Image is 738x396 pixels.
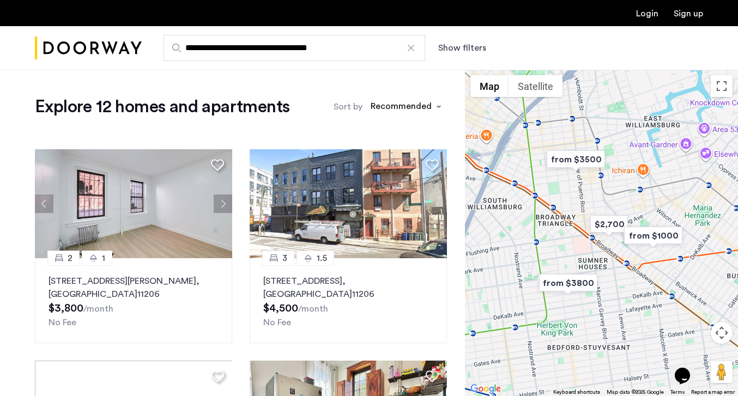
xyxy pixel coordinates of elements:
[711,75,733,97] button: Toggle fullscreen view
[711,361,733,383] button: Drag Pegman onto the map to open Street View
[369,100,432,115] div: Recommended
[250,149,447,258] img: 2014_638508006422045749.jpeg
[214,194,232,213] button: Next apartment
[586,212,632,236] div: $2,700
[35,194,53,213] button: Previous apartment
[438,41,486,54] button: Show or hide filters
[102,252,105,265] span: 1
[607,389,664,395] span: Map data ©2025 Google
[35,258,232,343] a: 21[STREET_ADDRESS][PERSON_NAME], [GEOGRAPHIC_DATA]11206No Fee
[470,75,509,97] button: Show street map
[553,388,600,396] button: Keyboard shortcuts
[35,28,142,69] img: logo
[68,252,72,265] span: 2
[263,318,291,327] span: No Fee
[542,147,609,172] div: from $3500
[509,75,562,97] button: Show satellite imagery
[674,9,703,18] a: Registration
[49,303,83,314] span: $3,800
[83,304,113,313] sub: /month
[250,258,447,343] a: 31.5[STREET_ADDRESS], [GEOGRAPHIC_DATA]11206No Fee
[282,252,287,265] span: 3
[670,388,685,396] a: Terms (opens in new tab)
[35,28,142,69] a: Cazamio Logo
[164,35,425,61] input: Apartment Search
[620,223,687,248] div: from $1000
[263,275,433,301] p: [STREET_ADDRESS] 11206
[298,304,328,313] sub: /month
[334,100,362,113] label: Sort by
[49,318,76,327] span: No Fee
[49,275,219,301] p: [STREET_ADDRESS][PERSON_NAME] 11206
[670,352,705,385] iframe: chat widget
[691,388,735,396] a: Report a map error
[35,96,289,118] h1: Explore 12 homes and apartments
[468,382,504,396] img: Google
[535,271,602,295] div: from $3800
[711,322,733,344] button: Map camera controls
[35,149,233,258] img: dc6efc1f-24ba-4395-9182-45437e21be9a_638807983261146569.jpeg
[317,252,327,265] span: 1.5
[468,382,504,396] a: Open this area in Google Maps (opens a new window)
[365,97,447,117] ng-select: sort-apartment
[263,303,298,314] span: $4,500
[636,9,658,18] a: Login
